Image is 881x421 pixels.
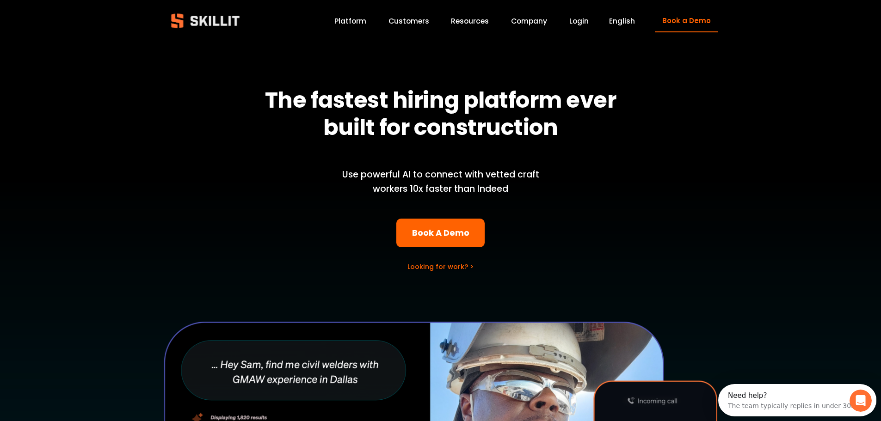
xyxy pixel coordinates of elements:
[334,15,366,27] a: Platform
[10,15,139,25] div: The team typically replies in under 30m
[511,15,547,27] a: Company
[451,15,489,27] a: folder dropdown
[327,168,555,196] p: Use powerful AI to connect with vetted craft workers 10x faster than Indeed
[163,7,247,35] img: Skillit
[569,15,589,27] a: Login
[655,10,718,32] a: Book a Demo
[451,16,489,26] span: Resources
[388,15,429,27] a: Customers
[609,16,635,26] span: English
[10,8,139,15] div: Need help?
[609,15,635,27] div: language picker
[407,262,474,271] a: Looking for work? >
[4,4,166,29] div: Open Intercom Messenger
[850,390,872,412] iframe: Intercom live chat
[396,219,485,248] a: Book A Demo
[718,384,876,416] iframe: Intercom live chat discovery launcher
[265,85,621,143] strong: The fastest hiring platform ever built for construction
